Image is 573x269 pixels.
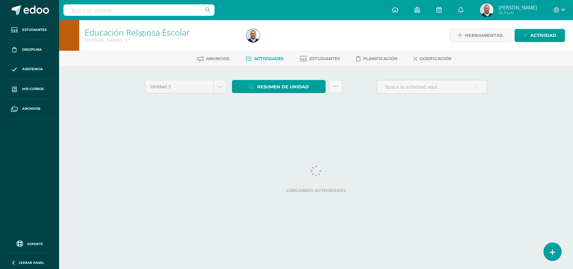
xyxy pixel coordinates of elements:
img: 3cf1e911c93df92c27434f4d86c04ac3.png [480,3,493,17]
a: Resumen de unidad [232,80,326,93]
a: Disciplina [5,40,54,60]
span: Anuncios [206,56,230,61]
span: Actividades [254,56,284,61]
label: Cargando actividades [145,188,487,193]
span: Soporte [27,241,43,246]
a: Actividad [515,29,565,42]
a: Estudiantes [300,53,340,64]
a: Unidad 3 [145,80,226,93]
a: Soporte [8,239,51,248]
a: Archivos [5,99,54,119]
a: Asistencia [5,60,54,80]
a: Planificación [356,53,397,64]
input: Busca la actividad aquí... [377,80,487,93]
h1: Educación Religiosa Escolar [85,28,238,37]
span: Dosificación [420,56,451,61]
span: Resumen de unidad [257,81,309,93]
span: Archivos [22,106,40,111]
span: Disciplina [22,47,42,52]
span: Planificación [363,56,397,61]
a: Dosificación [414,53,451,64]
a: Estudiantes [5,20,54,40]
span: Mis cursos [22,86,44,92]
input: Busca un usuario... [63,4,214,16]
span: Cerrar panel [19,260,44,265]
span: Herramientas [465,29,503,42]
span: [PERSON_NAME] [498,4,537,11]
span: Unidad 3 [150,80,208,93]
a: Mis cursos [5,79,54,99]
a: Anuncios [197,53,230,64]
a: Herramientas [449,29,511,42]
span: Asistencia [22,66,43,72]
span: Estudiantes [309,56,340,61]
a: Actividades [246,53,284,64]
img: 3cf1e911c93df92c27434f4d86c04ac3.png [246,29,260,42]
div: Quinto Bachillerato 'C' [85,37,238,43]
span: Actividad [530,29,556,42]
a: Educación Religiosa Escolar [85,27,190,38]
span: Mi Perfil [498,10,537,16]
span: Estudiantes [22,27,47,33]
